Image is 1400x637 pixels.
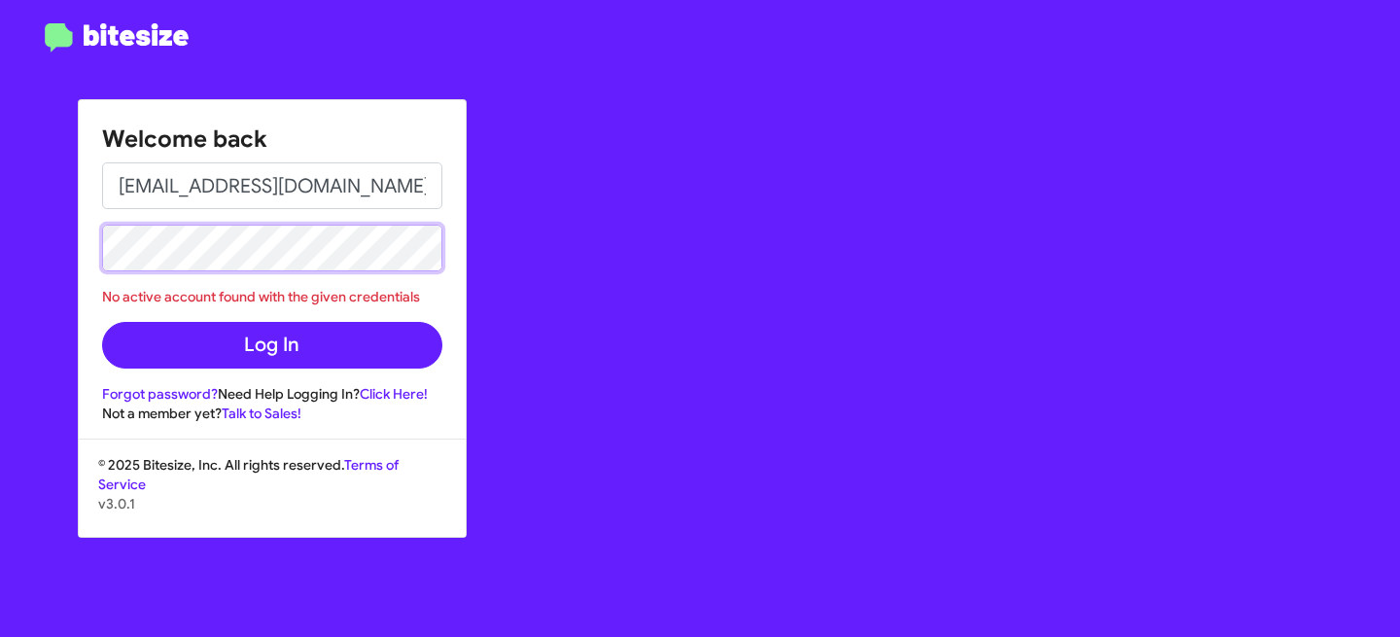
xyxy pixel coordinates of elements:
[79,455,466,537] div: © 2025 Bitesize, Inc. All rights reserved.
[98,494,446,513] p: v3.0.1
[102,124,442,155] h1: Welcome back
[98,456,399,493] a: Terms of Service
[102,384,442,404] div: Need Help Logging In?
[360,385,428,403] a: Click Here!
[102,287,442,306] div: No active account found with the given credentials
[102,322,442,369] button: Log In
[102,404,442,423] div: Not a member yet?
[102,162,442,209] input: Email address
[102,385,218,403] a: Forgot password?
[222,405,301,422] a: Talk to Sales!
